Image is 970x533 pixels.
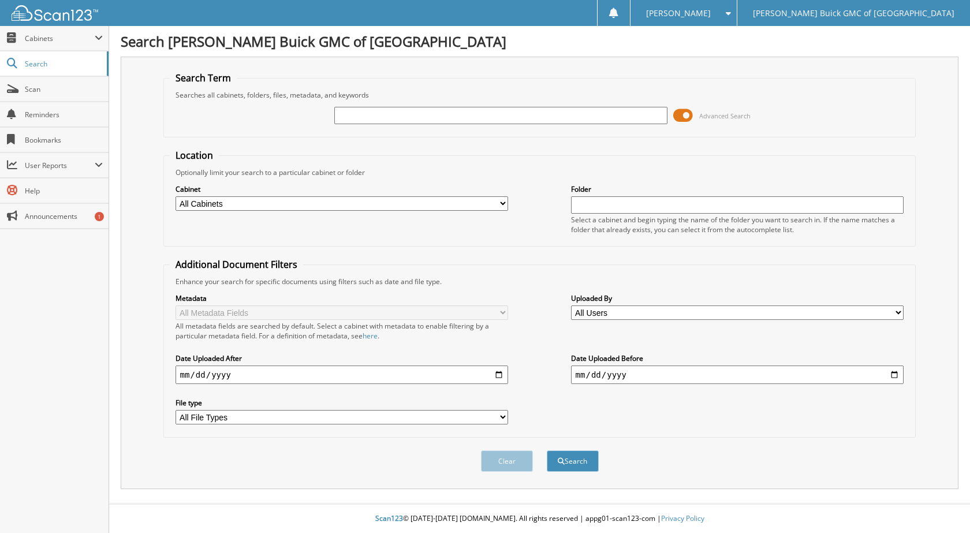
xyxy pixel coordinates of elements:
input: end [571,366,904,384]
label: Metadata [176,293,509,303]
div: Optionally limit your search to a particular cabinet or folder [170,167,910,177]
div: Searches all cabinets, folders, files, metadata, and keywords [170,90,910,100]
span: Announcements [25,211,103,221]
span: Advanced Search [699,111,751,120]
h1: Search [PERSON_NAME] Buick GMC of [GEOGRAPHIC_DATA] [121,32,958,51]
span: [PERSON_NAME] [646,10,711,17]
legend: Search Term [170,72,237,84]
span: Scan [25,84,103,94]
span: Help [25,186,103,196]
button: Clear [481,450,533,472]
img: scan123-logo-white.svg [12,5,98,21]
a: Privacy Policy [661,513,704,523]
label: File type [176,398,509,408]
label: Cabinet [176,184,509,194]
span: User Reports [25,161,95,170]
div: © [DATE]-[DATE] [DOMAIN_NAME]. All rights reserved | appg01-scan123-com | [109,505,970,533]
span: [PERSON_NAME] Buick GMC of [GEOGRAPHIC_DATA] [753,10,954,17]
label: Date Uploaded Before [571,353,904,363]
legend: Additional Document Filters [170,258,303,271]
span: Bookmarks [25,135,103,145]
button: Search [547,450,599,472]
label: Uploaded By [571,293,904,303]
label: Folder [571,184,904,194]
input: start [176,366,509,384]
div: Select a cabinet and begin typing the name of the folder you want to search in. If the name match... [571,215,904,234]
span: Reminders [25,110,103,120]
span: Scan123 [375,513,403,523]
legend: Location [170,149,219,162]
div: 1 [95,212,104,221]
span: Cabinets [25,33,95,43]
span: Search [25,59,101,69]
a: here [363,331,378,341]
div: All metadata fields are searched by default. Select a cabinet with metadata to enable filtering b... [176,321,509,341]
div: Enhance your search for specific documents using filters such as date and file type. [170,277,910,286]
label: Date Uploaded After [176,353,509,363]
